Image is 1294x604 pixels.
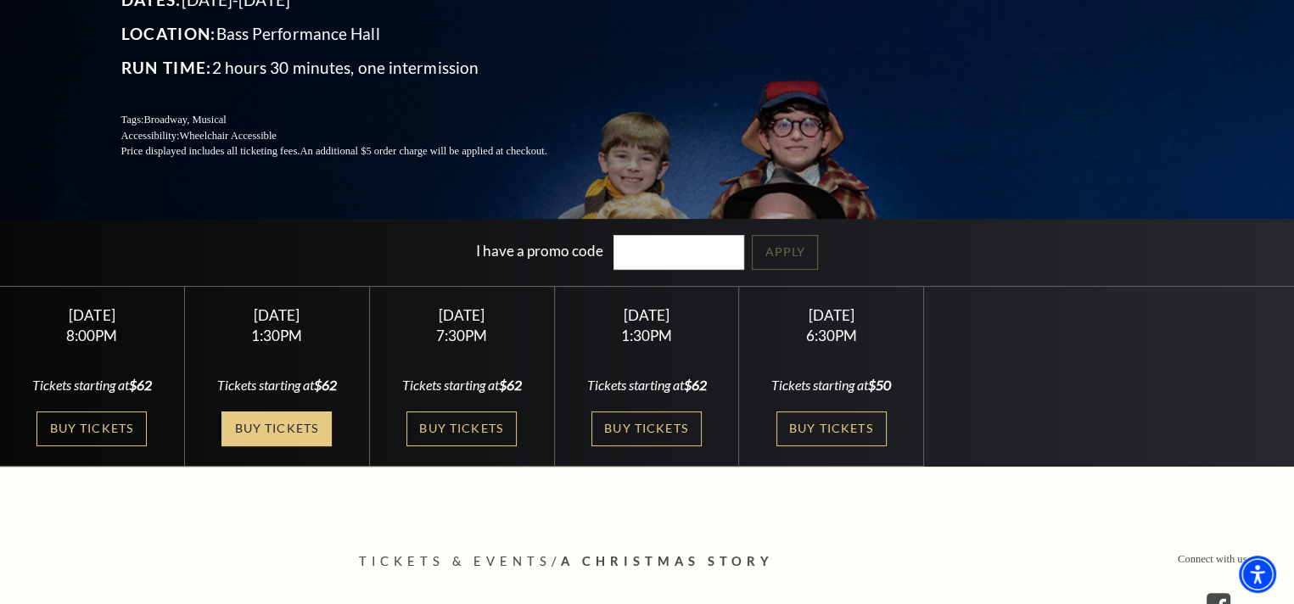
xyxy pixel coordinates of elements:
span: $62 [129,377,152,393]
a: Buy Tickets [776,411,887,446]
span: Tickets & Events [359,554,552,568]
span: Run Time: [121,58,212,77]
div: [DATE] [574,306,718,324]
div: Tickets starting at [205,376,349,394]
div: [DATE] [20,306,164,324]
p: Bass Performance Hall [121,20,588,48]
span: An additional $5 order charge will be applied at checkout. [300,145,546,157]
div: 1:30PM [574,328,718,343]
span: $62 [314,377,337,393]
div: 8:00PM [20,328,164,343]
span: $62 [683,377,706,393]
div: Tickets starting at [759,376,903,394]
div: Tickets starting at [574,376,718,394]
label: I have a promo code [476,242,603,260]
span: Broadway, Musical [143,114,226,126]
span: $50 [868,377,891,393]
span: Wheelchair Accessible [179,130,276,142]
a: Buy Tickets [221,411,332,446]
div: 1:30PM [205,328,349,343]
a: Buy Tickets [591,411,702,446]
div: [DATE] [389,306,533,324]
div: Accessibility Menu [1239,556,1276,593]
p: Tags: [121,112,588,128]
span: $62 [499,377,522,393]
p: / [359,551,936,573]
p: 2 hours 30 minutes, one intermission [121,54,588,81]
div: Tickets starting at [20,376,164,394]
p: Accessibility: [121,128,588,144]
a: Buy Tickets [406,411,517,446]
p: Connect with us on [1178,551,1260,568]
div: Tickets starting at [389,376,533,394]
div: [DATE] [205,306,349,324]
div: 6:30PM [759,328,903,343]
p: Price displayed includes all ticketing fees. [121,143,588,159]
span: A Christmas Story [560,554,773,568]
a: Buy Tickets [36,411,147,446]
div: 7:30PM [389,328,533,343]
span: Location: [121,24,216,43]
div: [DATE] [759,306,903,324]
